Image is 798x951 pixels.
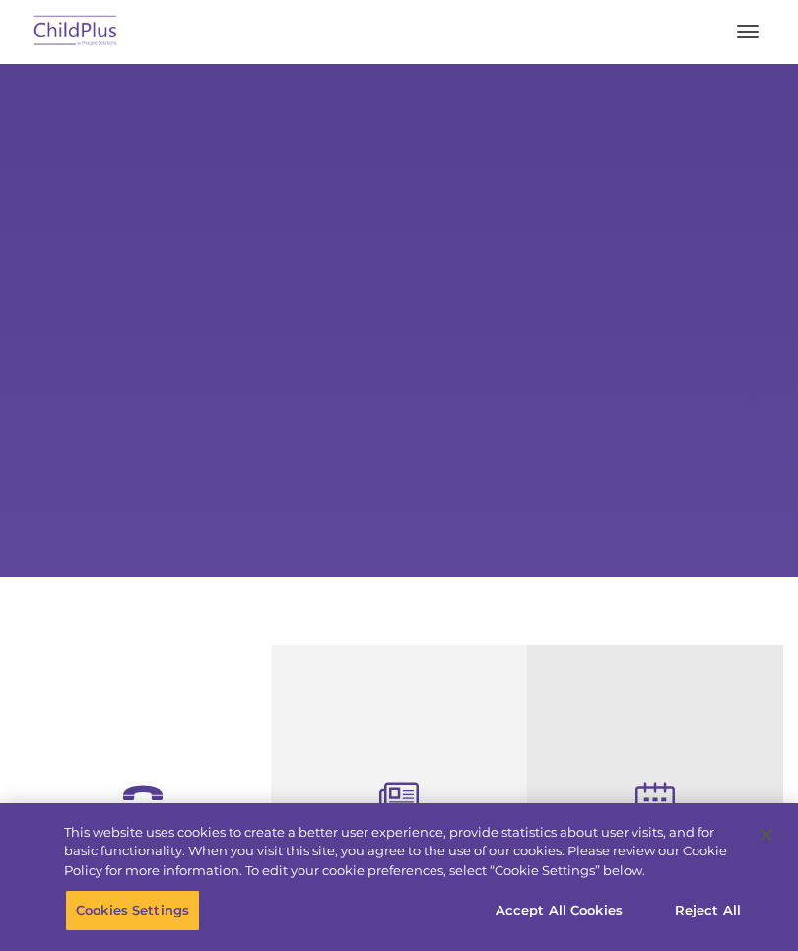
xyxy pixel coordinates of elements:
[745,813,788,856] button: Close
[30,9,122,55] img: ChildPlus by Procare Solutions
[64,823,743,881] div: This website uses cookies to create a better user experience, provide statistics about user visit...
[646,890,769,931] button: Reject All
[65,890,200,931] button: Cookies Settings
[485,890,633,931] button: Accept All Cookies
